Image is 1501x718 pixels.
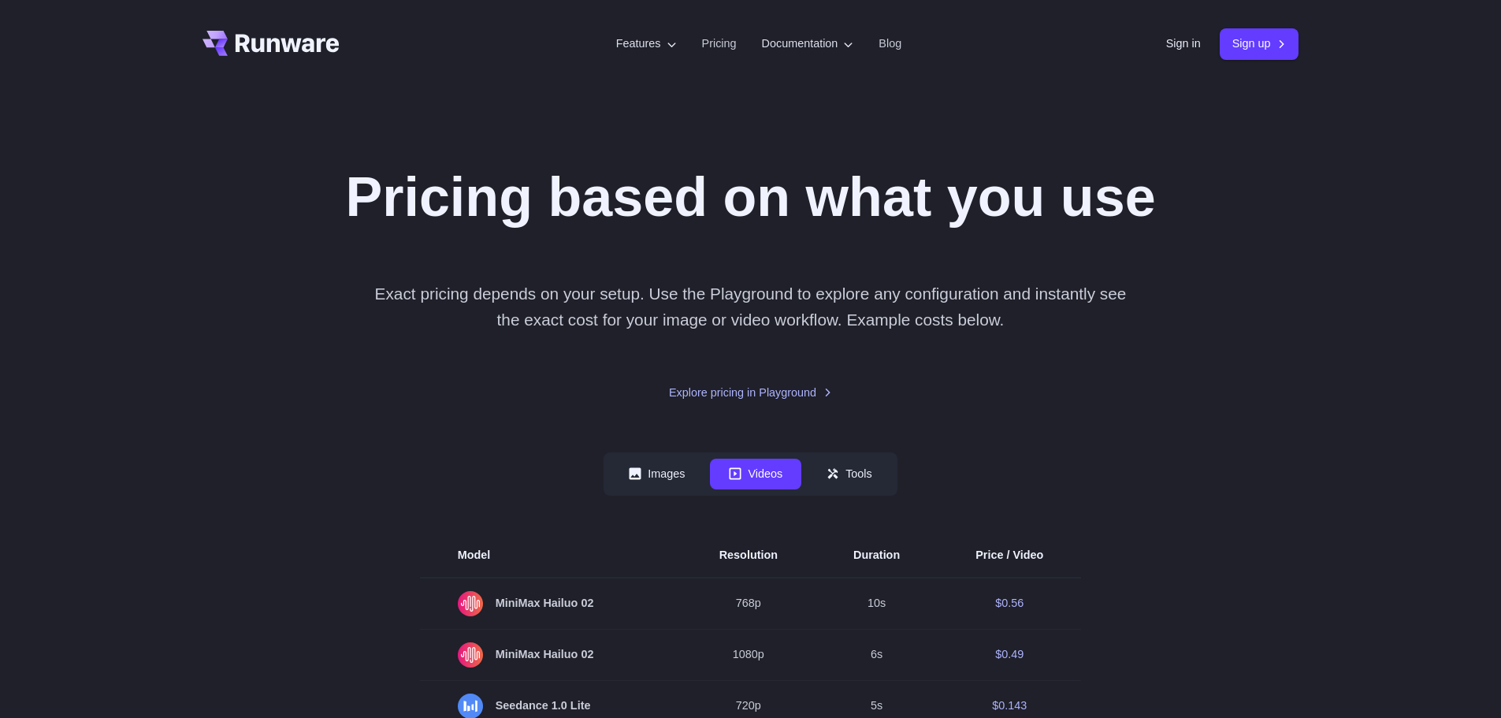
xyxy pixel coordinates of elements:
a: Sign up [1220,28,1299,59]
th: Model [420,534,682,578]
td: 10s [816,578,938,630]
td: $0.49 [938,629,1081,680]
button: Tools [808,459,891,489]
th: Price / Video [938,534,1081,578]
label: Features [616,35,677,53]
label: Documentation [762,35,854,53]
td: 6s [816,629,938,680]
span: MiniMax Hailuo 02 [458,591,644,616]
th: Duration [816,534,938,578]
h1: Pricing based on what you use [345,164,1155,230]
span: MiniMax Hailuo 02 [458,642,644,668]
td: 768p [682,578,816,630]
button: Images [610,459,704,489]
a: Pricing [702,35,737,53]
a: Blog [879,35,901,53]
td: 1080p [682,629,816,680]
th: Resolution [682,534,816,578]
td: $0.56 [938,578,1081,630]
p: Exact pricing depends on your setup. Use the Playground to explore any configuration and instantl... [366,281,1134,333]
a: Sign in [1166,35,1201,53]
a: Explore pricing in Playground [669,384,832,402]
a: Go to / [202,31,340,56]
button: Videos [710,459,801,489]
